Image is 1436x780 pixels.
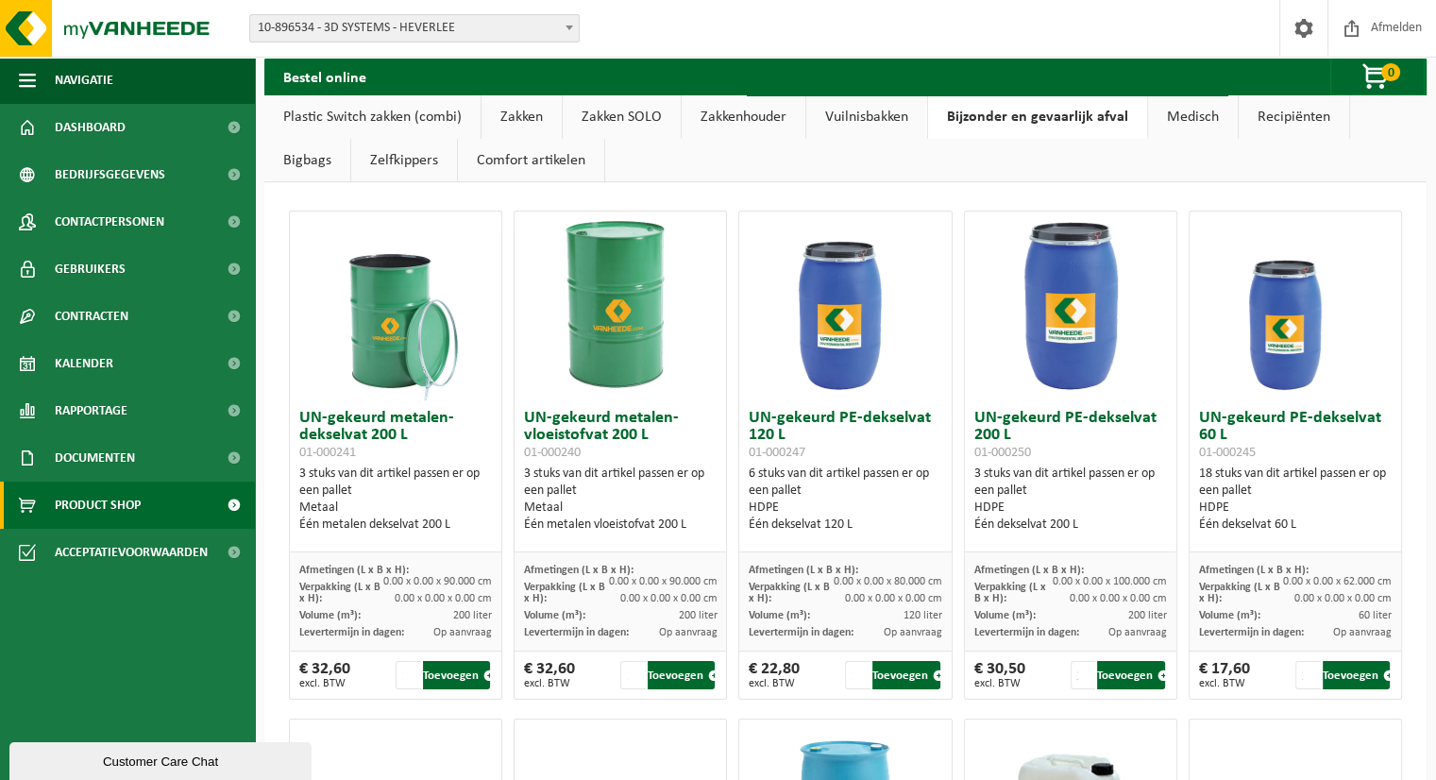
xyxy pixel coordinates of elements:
[55,246,126,293] span: Gebruikers
[524,610,585,621] span: Volume (m³):
[1330,58,1425,95] button: 0
[524,678,575,689] span: excl. BTW
[1295,661,1321,689] input: 1
[433,627,492,638] span: Op aanvraag
[928,95,1147,139] a: Bijzonder en gevaarlijk afval
[904,610,942,621] span: 120 liter
[751,212,939,400] img: 01-000247
[524,627,629,638] span: Levertermijn in dagen:
[1199,500,1392,517] div: HDPE
[749,410,941,461] h3: UN-gekeurd PE-dekselvat 120 L
[749,565,858,576] span: Afmetingen (L x B x H):
[563,95,681,139] a: Zakken SOLO
[974,661,1025,689] div: € 30,50
[264,95,481,139] a: Plastic Switch zakken (combi)
[608,576,717,587] span: 0.00 x 0.00 x 90.000 cm
[749,517,941,534] div: Één dekselvat 120 L
[974,610,1036,621] span: Volume (m³):
[299,582,380,604] span: Verpakking (L x B x H):
[1199,517,1392,534] div: Één dekselvat 60 L
[264,58,385,94] h2: Bestel online
[620,661,646,689] input: 1
[351,139,457,182] a: Zelfkippers
[1199,678,1250,689] span: excl. BTW
[458,139,604,182] a: Comfort artikelen
[682,95,805,139] a: Zakkenhouder
[974,466,1167,534] div: 3 stuks van dit artikel passen er op een pallet
[1199,410,1392,461] h3: UN-gekeurd PE-dekselvat 60 L
[974,500,1167,517] div: HDPE
[1070,593,1167,604] span: 0.00 x 0.00 x 0.00 cm
[299,500,492,517] div: Metaal
[1359,610,1392,621] span: 60 liter
[749,661,800,689] div: € 22,80
[299,627,404,638] span: Levertermijn in dagen:
[974,565,1084,576] span: Afmetingen (L x B x H):
[1108,627,1167,638] span: Op aanvraag
[55,340,113,387] span: Kalender
[1199,610,1260,621] span: Volume (m³):
[524,410,717,461] h3: UN-gekeurd metalen-vloeistofvat 200 L
[1199,466,1392,534] div: 18 stuks van dit artikel passen er op een pallet
[749,446,805,460] span: 01-000247
[55,57,113,104] span: Navigatie
[55,198,164,246] span: Contactpersonen
[524,582,605,604] span: Verpakking (L x B x H):
[845,661,870,689] input: 1
[974,678,1025,689] span: excl. BTW
[834,576,942,587] span: 0.00 x 0.00 x 80.000 cm
[749,466,941,534] div: 6 stuks van dit artikel passen er op een pallet
[481,95,562,139] a: Zakken
[845,593,942,604] span: 0.00 x 0.00 x 0.00 cm
[1381,63,1400,81] span: 0
[749,678,800,689] span: excl. BTW
[1201,212,1390,400] img: 01-000245
[1199,582,1280,604] span: Verpakking (L x B x H):
[55,482,141,529] span: Product Shop
[301,212,490,400] img: 01-000241
[974,627,1079,638] span: Levertermijn in dagen:
[524,565,634,576] span: Afmetingen (L x B x H):
[1239,95,1349,139] a: Recipiënten
[1294,593,1392,604] span: 0.00 x 0.00 x 0.00 cm
[1199,446,1256,460] span: 01-000245
[395,593,492,604] span: 0.00 x 0.00 x 0.00 cm
[55,434,135,482] span: Documenten
[1283,576,1392,587] span: 0.00 x 0.00 x 62.000 cm
[299,678,350,689] span: excl. BTW
[423,661,490,689] button: Toevoegen
[299,466,492,534] div: 3 stuks van dit artikel passen er op een pallet
[1148,95,1238,139] a: Medisch
[1333,627,1392,638] span: Op aanvraag
[749,582,830,604] span: Verpakking (L x B x H):
[299,446,356,460] span: 01-000241
[749,610,810,621] span: Volume (m³):
[299,661,350,689] div: € 32,60
[299,517,492,534] div: Één metalen dekselvat 200 L
[974,446,1031,460] span: 01-000250
[974,410,1167,461] h3: UN-gekeurd PE-dekselvat 200 L
[396,661,421,689] input: 1
[658,627,717,638] span: Op aanvraag
[974,517,1167,534] div: Één dekselvat 200 L
[1053,576,1167,587] span: 0.00 x 0.00 x 100.000 cm
[383,576,492,587] span: 0.00 x 0.00 x 90.000 cm
[264,139,350,182] a: Bigbags
[648,661,715,689] button: Toevoegen
[749,627,853,638] span: Levertermijn in dagen:
[884,627,942,638] span: Op aanvraag
[1097,661,1164,689] button: Toevoegen
[55,293,128,340] span: Contracten
[55,387,127,434] span: Rapportage
[299,610,361,621] span: Volume (m³):
[872,661,939,689] button: Toevoegen
[524,446,581,460] span: 01-000240
[1199,627,1304,638] span: Levertermijn in dagen:
[974,582,1046,604] span: Verpakking (L x B x H):
[249,14,580,42] span: 10-896534 - 3D SYSTEMS - HEVERLEE
[524,466,717,534] div: 3 stuks van dit artikel passen er op een pallet
[55,104,126,151] span: Dashboard
[299,410,492,461] h3: UN-gekeurd metalen-dekselvat 200 L
[453,610,492,621] span: 200 liter
[55,529,208,576] span: Acceptatievoorwaarden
